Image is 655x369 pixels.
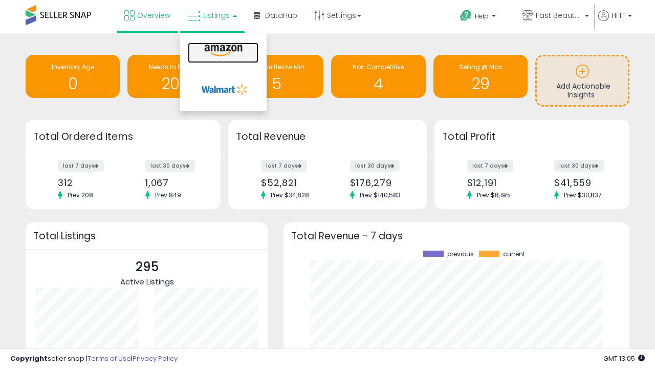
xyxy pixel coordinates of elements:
h3: Total Revenue - 7 days [291,232,622,240]
div: 312 [58,177,115,188]
a: Inventory Age 0 [26,55,120,98]
div: 1,067 [145,177,203,188]
label: last 7 days [58,160,104,172]
a: Help [452,2,513,33]
span: Prev: $140,583 [355,191,406,199]
span: previous [447,251,474,258]
i: Get Help [460,9,472,22]
span: Prev: $34,828 [266,191,314,199]
p: 295 [120,257,174,277]
span: DataHub [265,10,297,20]
a: Terms of Use [88,354,131,363]
h1: 207 [133,75,216,92]
div: $176,279 [350,177,409,188]
strong: Copyright [10,354,48,363]
a: Selling @ Max 29 [433,55,528,98]
span: Fast Beauty ([GEOGRAPHIC_DATA]) [536,10,582,20]
label: last 7 days [467,160,513,172]
h1: 5 [234,75,318,92]
div: seller snap | | [10,354,178,364]
span: Listings [203,10,230,20]
span: Overview [137,10,170,20]
h1: 4 [336,75,420,92]
span: 2025-10-13 13:05 GMT [603,354,645,363]
label: last 30 days [145,160,195,172]
div: $12,191 [467,177,525,188]
div: $52,821 [261,177,320,188]
label: last 30 days [554,160,604,172]
h3: Total Revenue [236,130,419,144]
span: Help [475,12,489,20]
a: Privacy Policy [133,354,178,363]
a: Needs to Reprice 207 [127,55,222,98]
span: Inventory Age [52,63,94,71]
a: BB Price Below Min 5 [229,55,323,98]
h3: Total Listings [33,232,260,240]
span: Non Competitive [353,63,404,71]
a: Non Competitive 4 [331,55,425,98]
h1: 29 [439,75,522,92]
h3: Total Ordered Items [33,130,213,144]
span: Active Listings [120,276,174,287]
span: Hi IT [612,10,625,20]
div: $41,559 [554,177,612,188]
h1: 0 [31,75,115,92]
span: Prev: $30,837 [559,191,607,199]
span: current [503,251,525,258]
span: Prev: 208 [62,191,98,199]
span: Selling @ Max [459,63,502,71]
span: Add Actionable Insights [556,81,610,100]
span: Needs to Reprice [149,63,201,71]
span: BB Price Below Min [248,63,304,71]
label: last 7 days [261,160,307,172]
span: Prev: $8,195 [472,191,515,199]
h3: Total Profit [442,130,622,144]
a: Add Actionable Insights [537,56,628,105]
a: Hi IT [598,10,632,33]
span: Prev: 849 [150,191,186,199]
label: last 30 days [350,160,400,172]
